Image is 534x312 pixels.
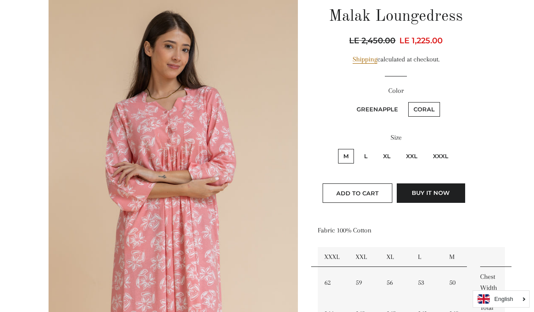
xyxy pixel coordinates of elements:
div: calculated at checkout. [318,54,474,65]
button: Add to Cart [323,183,392,203]
td: 59 [349,267,380,298]
label: XXL [401,149,423,164]
label: L [359,149,373,164]
td: XXL [349,247,380,267]
a: Shipping [353,55,377,64]
i: English [494,296,513,302]
td: L [411,247,443,267]
td: 62 [318,267,349,298]
td: XL [380,247,411,267]
button: Buy it now [397,183,465,203]
label: Size [318,132,474,143]
h1: Malak Loungedress [318,6,474,28]
td: 50 [443,267,474,298]
td: M [443,247,474,267]
span: LE 2,450.00 [349,34,398,47]
p: Fabric 100% Cotton [318,225,474,236]
label: Color [318,85,474,96]
td: 56 [380,267,411,298]
td: 53 [411,267,443,298]
label: M [338,149,354,164]
label: XXXL [428,149,454,164]
label: Coral [408,102,440,117]
td: XXXL [318,247,349,267]
label: XL [378,149,396,164]
label: GreenApple [351,102,403,117]
td: Chest Width [474,267,505,298]
span: LE 1,225.00 [399,36,443,46]
span: Add to Cart [336,190,379,197]
a: English [478,294,525,304]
